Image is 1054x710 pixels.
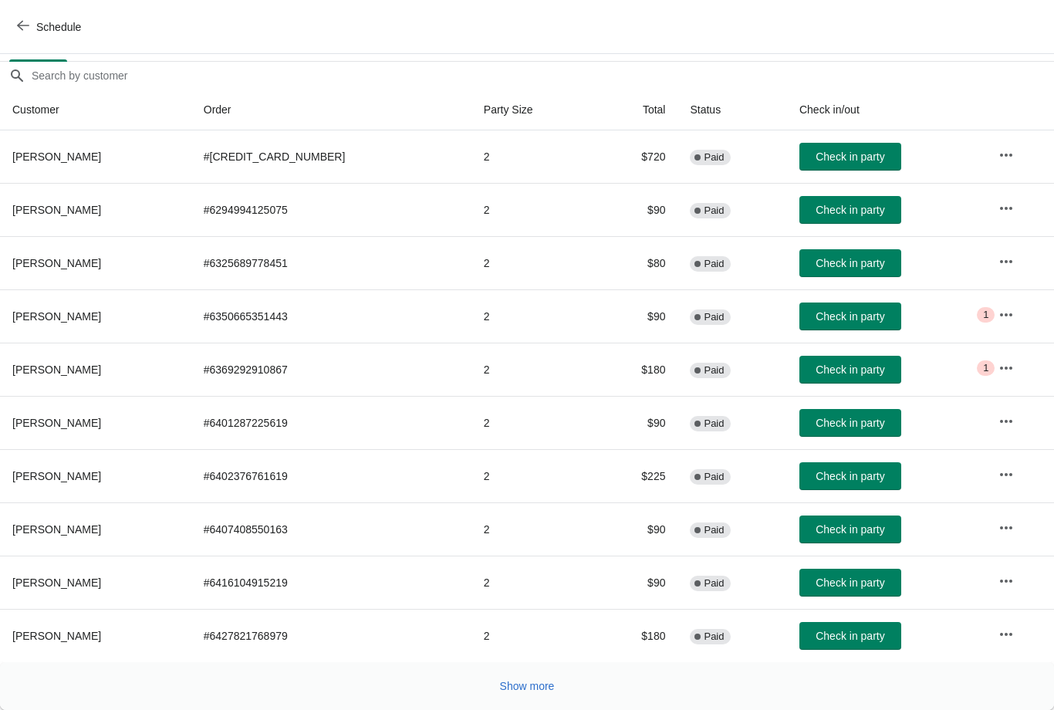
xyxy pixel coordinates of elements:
span: Check in party [816,630,884,642]
span: [PERSON_NAME] [12,630,101,642]
span: Paid [704,418,724,430]
span: [PERSON_NAME] [12,310,101,323]
span: Paid [704,205,724,217]
td: 2 [471,396,596,449]
span: Paid [704,524,724,536]
button: Check in party [799,196,901,224]
span: Paid [704,258,724,270]
td: 2 [471,236,596,289]
td: $90 [596,396,677,449]
td: $225 [596,449,677,502]
td: # 6407408550163 [191,502,471,556]
td: 2 [471,609,596,662]
td: $80 [596,236,677,289]
td: $720 [596,130,677,183]
td: # 6402376761619 [191,449,471,502]
span: [PERSON_NAME] [12,523,101,536]
span: [PERSON_NAME] [12,417,101,429]
th: Status [677,90,786,130]
span: Check in party [816,523,884,536]
button: Check in party [799,516,901,543]
td: $90 [596,502,677,556]
td: 2 [471,183,596,236]
button: Check in party [799,569,901,597]
td: # 6427821768979 [191,609,471,662]
span: [PERSON_NAME] [12,363,101,376]
td: # 6369292910867 [191,343,471,396]
button: Schedule [8,13,93,41]
span: Paid [704,311,724,323]
span: Check in party [816,204,884,216]
td: # 6350665351443 [191,289,471,343]
span: Check in party [816,310,884,323]
td: $180 [596,609,677,662]
span: [PERSON_NAME] [12,257,101,269]
td: 2 [471,343,596,396]
button: Show more [494,672,561,700]
button: Check in party [799,143,901,171]
span: Check in party [816,417,884,429]
button: Check in party [799,622,901,650]
td: 2 [471,502,596,556]
td: $90 [596,183,677,236]
th: Party Size [471,90,596,130]
span: Check in party [816,150,884,163]
span: 1 [983,309,988,321]
span: [PERSON_NAME] [12,470,101,482]
td: $180 [596,343,677,396]
button: Check in party [799,356,901,384]
button: Check in party [799,303,901,330]
th: Order [191,90,471,130]
td: # 6416104915219 [191,556,471,609]
th: Total [596,90,677,130]
button: Check in party [799,462,901,490]
td: # 6401287225619 [191,396,471,449]
span: Paid [704,631,724,643]
span: [PERSON_NAME] [12,204,101,216]
span: Show more [500,680,555,692]
span: [PERSON_NAME] [12,150,101,163]
span: Paid [704,471,724,483]
input: Search by customer [31,62,1054,90]
td: # 6325689778451 [191,236,471,289]
span: 1 [983,362,988,374]
span: Paid [704,151,724,164]
td: 2 [471,449,596,502]
td: # [CREDIT_CARD_NUMBER] [191,130,471,183]
span: Paid [704,364,724,377]
td: $90 [596,289,677,343]
td: # 6294994125075 [191,183,471,236]
span: [PERSON_NAME] [12,576,101,589]
button: Check in party [799,249,901,277]
span: Check in party [816,363,884,376]
td: 2 [471,556,596,609]
td: $90 [596,556,677,609]
span: Paid [704,577,724,590]
th: Check in/out [787,90,986,130]
button: Check in party [799,409,901,437]
span: Schedule [36,21,81,33]
span: Check in party [816,576,884,589]
span: Check in party [816,470,884,482]
td: 2 [471,289,596,343]
span: Check in party [816,257,884,269]
td: 2 [471,130,596,183]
